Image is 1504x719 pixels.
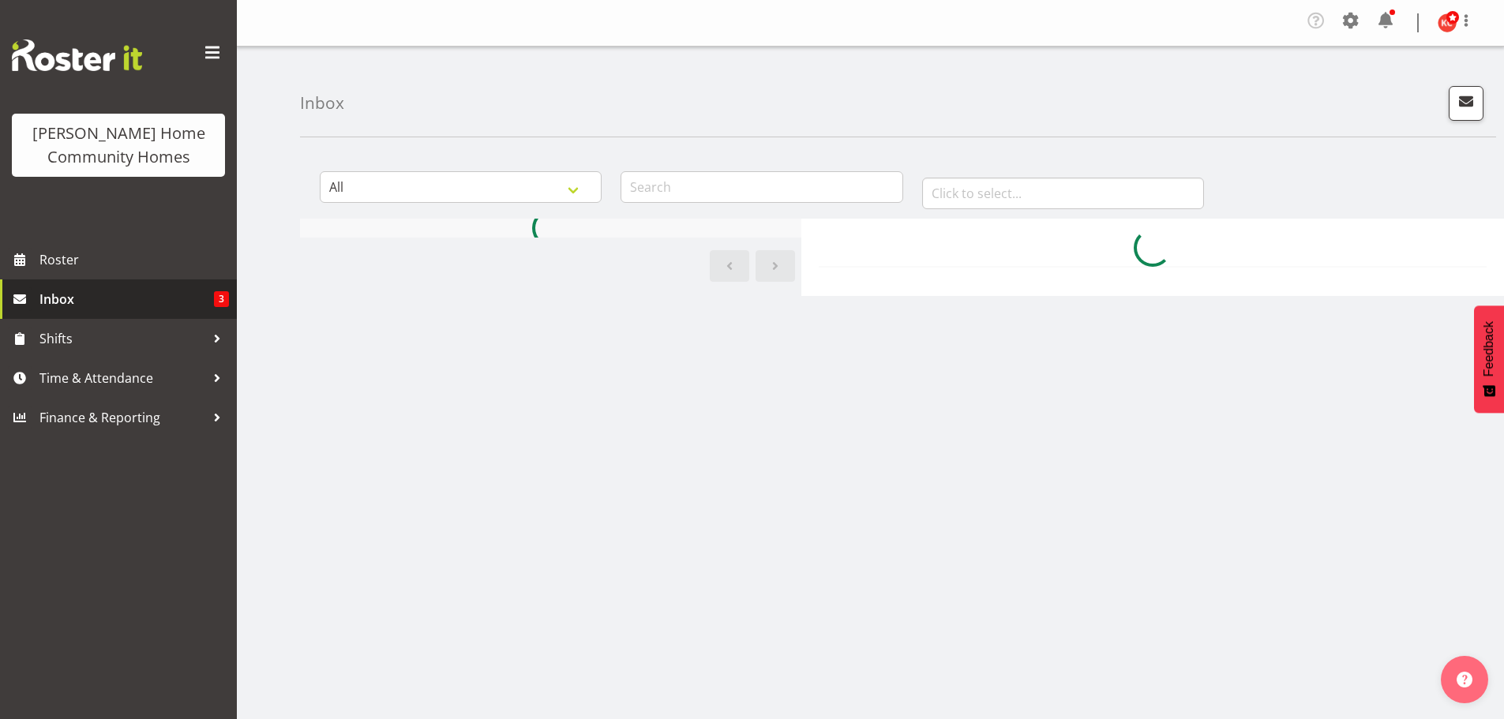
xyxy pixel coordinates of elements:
a: Next page [756,250,795,282]
input: Search [621,171,902,203]
span: 3 [214,291,229,307]
h4: Inbox [300,94,344,112]
img: kirsty-crossley8517.jpg [1438,13,1457,32]
a: Previous page [710,250,749,282]
div: [PERSON_NAME] Home Community Homes [28,122,209,169]
img: help-xxl-2.png [1457,672,1472,687]
span: Shifts [39,327,205,350]
span: Roster [39,248,229,271]
input: Click to select... [922,178,1204,209]
img: Rosterit website logo [12,39,142,71]
button: Feedback - Show survey [1474,305,1504,413]
span: Feedback [1482,321,1496,376]
span: Time & Attendance [39,366,205,390]
span: Inbox [39,287,214,311]
span: Finance & Reporting [39,406,205,429]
